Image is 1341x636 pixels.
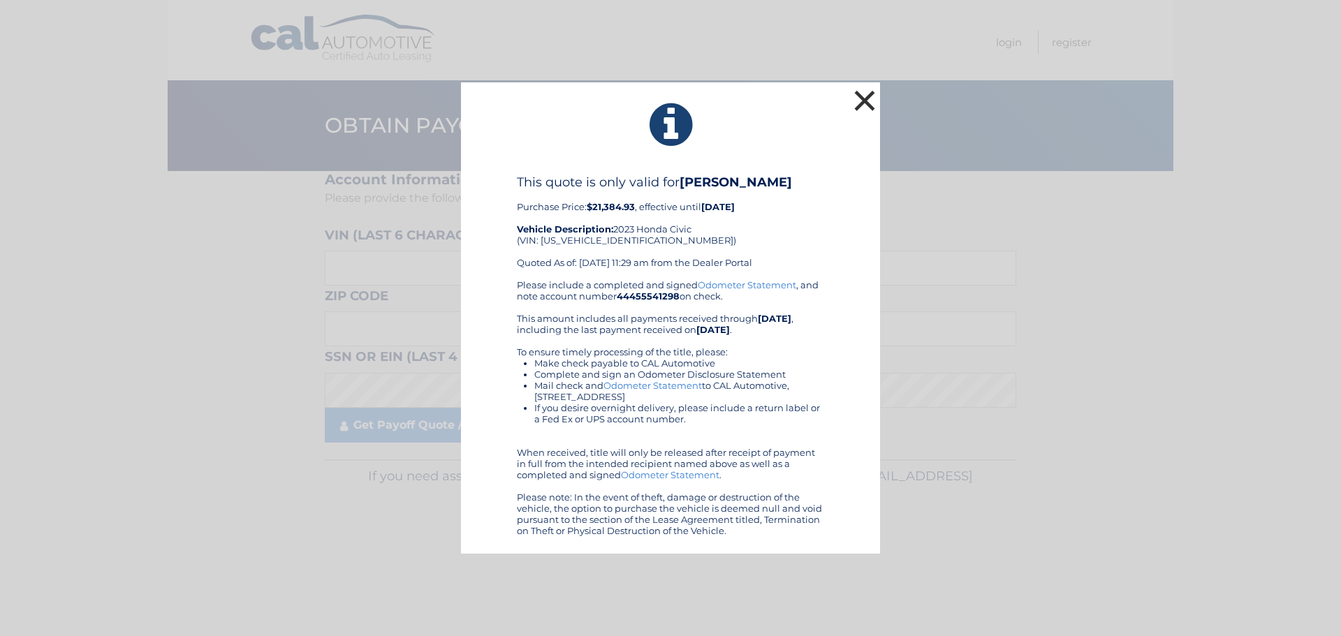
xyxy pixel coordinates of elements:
li: Mail check and to CAL Automotive, [STREET_ADDRESS] [534,380,824,402]
a: Odometer Statement [698,279,796,290]
div: Purchase Price: , effective until 2023 Honda Civic (VIN: [US_VEHICLE_IDENTIFICATION_NUMBER]) Quot... [517,175,824,279]
b: $21,384.93 [587,201,635,212]
button: × [851,87,879,114]
strong: Vehicle Description: [517,223,613,235]
b: [DATE] [696,324,730,335]
b: 44455541298 [617,290,680,302]
a: Odometer Statement [603,380,702,391]
li: If you desire overnight delivery, please include a return label or a Fed Ex or UPS account number. [534,402,824,424]
a: Odometer Statement [621,469,719,480]
h4: This quote is only valid for [517,175,824,190]
b: [DATE] [701,201,735,212]
b: [DATE] [758,313,791,324]
div: Please include a completed and signed , and note account number on check. This amount includes al... [517,279,824,536]
b: [PERSON_NAME] [680,175,792,190]
li: Make check payable to CAL Automotive [534,357,824,369]
li: Complete and sign an Odometer Disclosure Statement [534,369,824,380]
